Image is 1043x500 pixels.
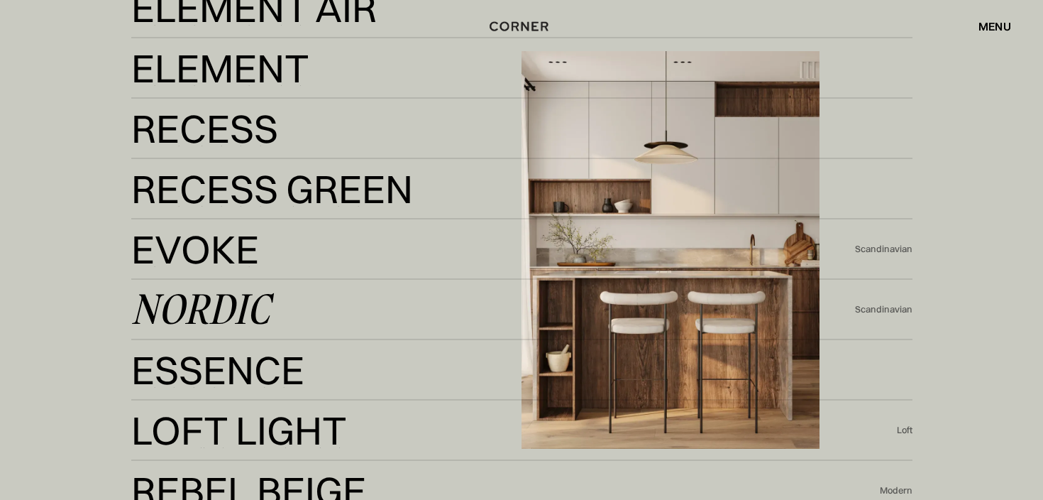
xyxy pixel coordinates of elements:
a: EssenceEssence [131,353,912,388]
div: Recess [131,112,278,146]
a: Nordic [131,293,855,327]
div: Evoke [131,232,259,266]
div: Recess [131,145,258,179]
a: ElementElement [131,51,912,86]
div: Element [131,85,294,119]
div: Evoke [131,266,245,300]
div: Scandinavian [855,243,912,256]
div: Recess Green [131,172,413,206]
div: Element [131,51,309,85]
div: Nordic [131,293,270,327]
a: EvokeEvoke [131,232,855,267]
div: Recess Green [131,205,382,239]
a: Loft LightLoft Light [131,413,897,448]
div: Loft Light [131,447,333,481]
div: Loft [897,424,912,437]
div: Essence [131,386,280,420]
div: Essence [131,353,304,387]
div: menu [978,21,1011,32]
a: RecessRecess [131,112,912,146]
div: Modern [880,484,912,497]
a: home [484,17,559,36]
a: Recess GreenRecess Green [131,172,912,207]
div: Loft Light [131,413,347,447]
div: Scandinavian [855,303,912,316]
div: menu [964,14,1011,38]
